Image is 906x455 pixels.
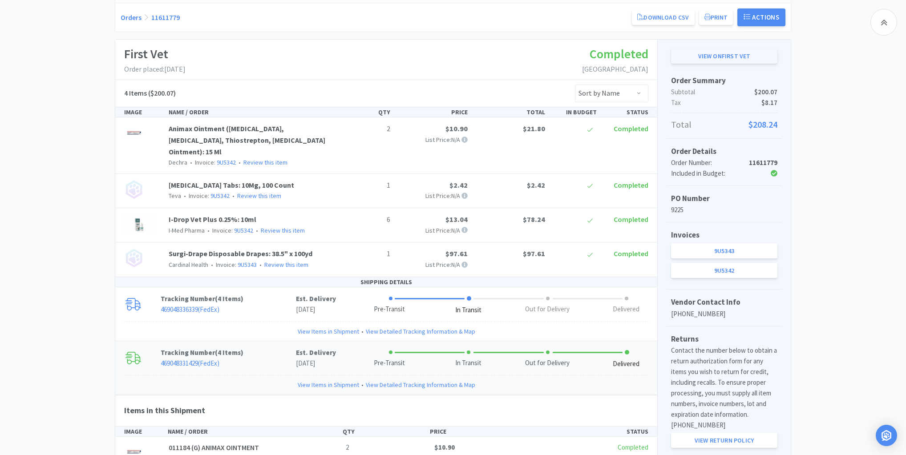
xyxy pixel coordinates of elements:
[342,107,394,117] div: QTY
[124,44,186,64] h1: First Vet
[527,181,545,189] span: $2.42
[124,88,176,99] h5: ($200.07)
[161,359,219,367] a: 469048331429(FedEx)
[366,326,475,336] a: View Detailed Tracking Information & Map
[115,395,657,426] h4: Items in this Shipment
[161,347,296,358] p: Tracking Number ( )
[618,443,648,451] span: Completed
[258,261,263,269] span: •
[165,107,342,117] div: NAME / ORDER
[296,358,336,369] p: [DATE]
[613,359,639,369] div: Delivered
[582,64,648,75] p: [GEOGRAPHIC_DATA]
[876,425,897,446] div: Open Intercom Messenger
[261,226,305,234] a: Review this item
[210,261,214,269] span: •
[121,107,165,117] div: IMAGE
[169,249,312,258] a: Surgi-Drape Disposable Drapes: 38.5" x 100yd
[671,97,777,108] p: Tax
[218,348,241,357] span: 4 Items
[255,226,259,234] span: •
[445,124,468,133] span: $10.90
[374,304,405,314] div: Pre-Transit
[124,89,147,97] span: 4 Items
[671,117,777,132] p: Total
[613,304,639,314] div: Delivered
[161,305,219,314] a: 469048336339(FedEx)
[189,158,194,166] span: •
[761,97,777,108] span: $8.17
[264,261,308,269] a: Review this item
[243,158,287,166] a: Review this item
[455,305,481,315] div: In Transit
[600,107,652,117] div: STATUS
[374,358,405,368] div: Pre-Transit
[671,229,777,241] h5: Invoices
[523,215,545,224] span: $78.24
[346,180,390,191] p: 1
[151,13,180,22] a: 11611779
[296,347,336,358] p: Est. Delivery
[671,75,777,87] h5: Order Summary
[549,107,600,117] div: IN BUDGET
[614,249,648,258] span: Completed
[671,296,777,308] h5: Vendor Contact Info
[296,294,336,304] p: Est. Delivery
[124,214,154,234] img: 453bd19e132b48688bc6de18bf15f75c_41278.jpeg
[525,358,570,368] div: Out for Delivery
[394,107,471,117] div: PRICE
[590,46,648,62] span: Completed
[296,304,336,315] p: [DATE]
[397,260,468,270] p: List Price: N/A
[210,192,230,200] a: 9U5342
[449,181,468,189] span: $2.42
[169,226,205,234] span: I-Med Pharma
[161,294,296,304] p: Tracking Number ( )
[298,326,359,336] a: View Items in Shipment
[346,442,427,453] p: 2
[430,427,517,436] div: PRICE
[231,192,236,200] span: •
[614,124,648,133] span: Completed
[169,181,294,189] a: [MEDICAL_DATA] Tabs: 10Mg, 100 Count
[298,380,359,390] a: View Items in Shipment
[181,192,230,200] span: Invoice:
[169,443,259,452] span: 011184 (G) ANIMAX OINTMENT
[169,192,181,200] span: Teva
[671,263,777,278] a: 9U5342
[754,87,777,97] span: $200.07
[397,191,468,201] p: List Price: N/A
[671,48,777,64] a: View onFirst Vet
[169,158,187,166] span: Dechra
[346,214,390,225] p: 6
[671,205,777,215] p: 9225
[632,10,694,25] a: Download CSV
[671,243,777,258] a: 9U5343
[525,304,570,314] div: Out for Delivery
[218,294,241,303] span: 4 Items
[614,181,648,189] span: Completed
[115,277,657,287] div: SHIPPING DETAILS
[737,8,785,26] button: Actions
[517,427,648,436] div: STATUS
[217,158,236,166] a: 9U5342
[121,13,142,22] a: Orders
[169,215,256,224] a: I-Drop Vet Plus 0.25%: 10ml
[671,421,725,429] span: [PHONE_NUMBER]
[671,333,777,345] h5: Returns
[169,124,325,156] a: Animax Ointment ([MEDICAL_DATA], [MEDICAL_DATA], Thiostrepton, [MEDICAL_DATA] Ointment): 15 Ml
[359,326,366,336] span: •
[397,225,468,235] p: List Price: N/A
[346,248,390,260] p: 1
[471,107,549,117] div: TOTAL
[205,226,253,234] span: Invoice:
[169,261,208,269] span: Cardinal Health
[455,358,481,368] div: In Transit
[434,443,455,451] span: $10.90
[749,158,777,167] strong: 11611779
[206,226,211,234] span: •
[187,158,236,166] span: Invoice:
[124,248,144,268] img: no_image.png
[671,87,777,97] p: Subtotal
[346,123,390,135] p: 2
